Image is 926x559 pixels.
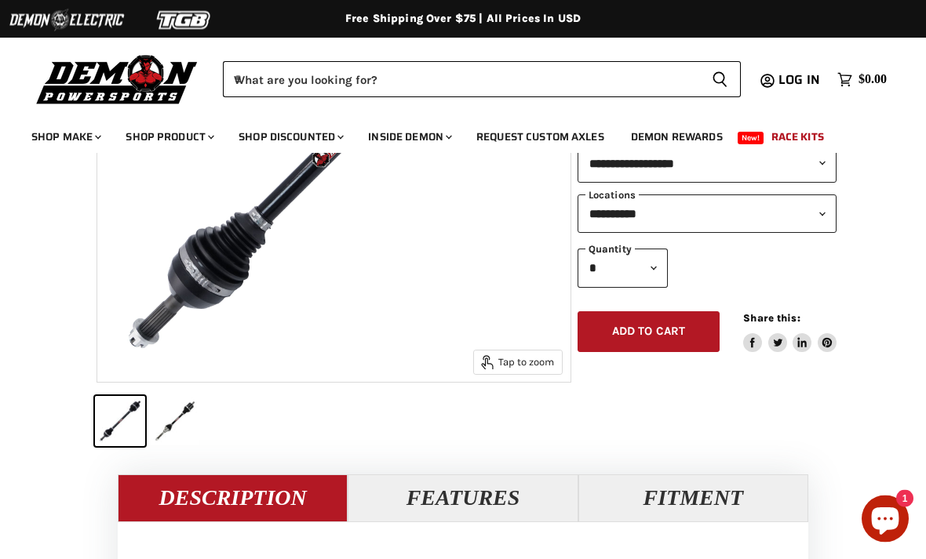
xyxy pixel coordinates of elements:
select: modal-name [578,145,837,183]
a: Inside Demon [356,121,461,153]
aside: Share this: [743,312,837,354]
button: Search [699,61,741,97]
img: Demon Powersports [31,51,203,107]
input: When autocomplete results are available use up and down arrows to review and enter to select [223,61,699,97]
span: New! [738,132,764,144]
ul: Main menu [20,114,883,153]
span: $0.00 [859,72,887,87]
a: Log in [771,73,829,87]
button: Features [348,475,578,522]
img: Demon Electric Logo 2 [8,5,126,35]
a: Request Custom Axles [465,121,616,153]
select: keys [578,195,837,234]
button: Tap to zoom [474,351,562,375]
a: Shop Product [114,121,224,153]
button: Fitment [578,475,808,522]
span: Share this: [743,313,800,325]
button: Description [118,475,348,522]
a: Race Kits [760,121,836,153]
form: Product [223,61,741,97]
a: Shop Discounted [227,121,353,153]
inbox-online-store-chat: Shopify online store chat [857,495,913,546]
a: Shop Make [20,121,111,153]
select: Quantity [578,249,668,288]
button: Kubota RTV-X1140 Demon Heavy Duty Axle thumbnail [95,397,145,447]
img: TGB Logo 2 [126,5,243,35]
button: Add to cart [578,312,720,354]
span: Tap to zoom [481,356,554,370]
span: Log in [778,70,820,89]
span: Add to cart [612,325,686,339]
button: Kubota RTV-X1140 Demon Heavy Duty Axle thumbnail [150,397,200,447]
a: $0.00 [829,68,895,91]
a: Demon Rewards [619,121,735,153]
